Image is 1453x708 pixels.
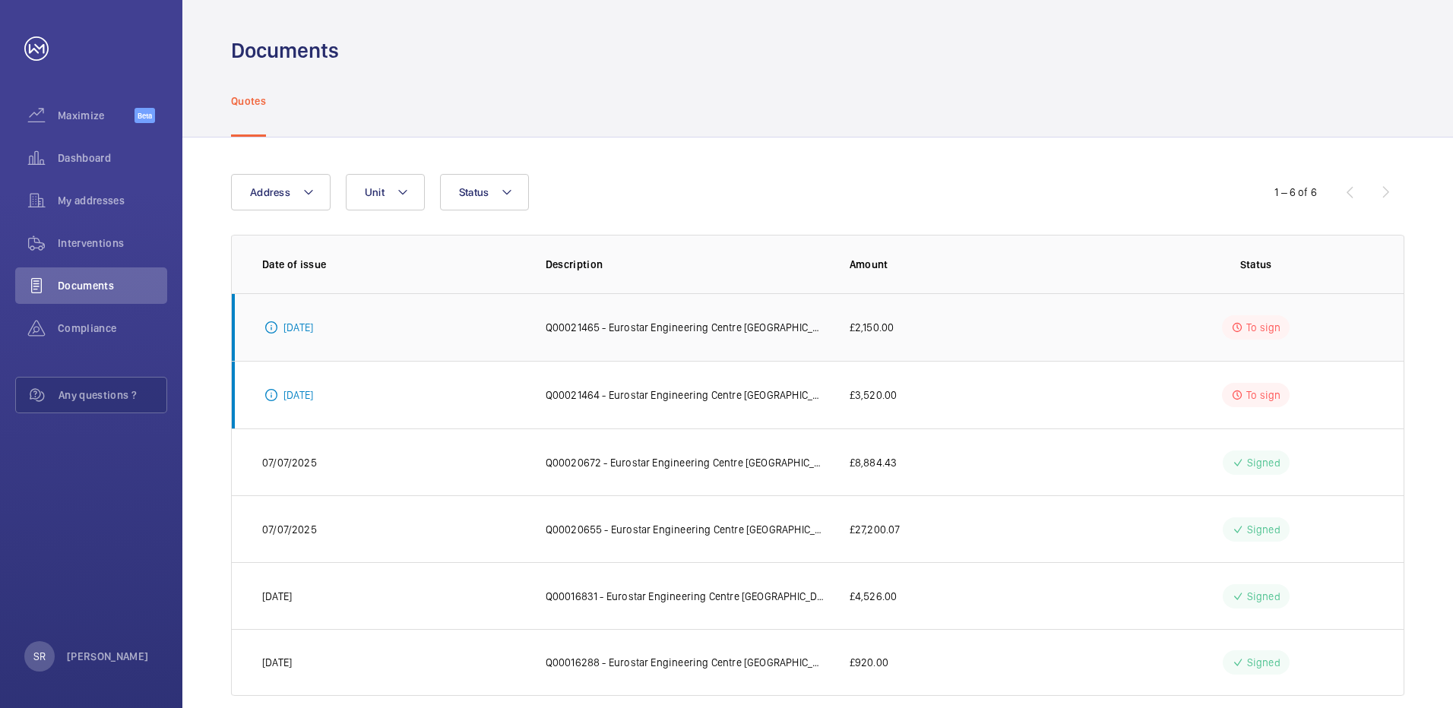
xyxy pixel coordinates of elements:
[231,174,331,210] button: Address
[1274,185,1317,200] div: 1 – 6 of 6
[262,655,292,670] p: [DATE]
[1138,257,1373,272] p: Status
[850,387,897,403] p: £3,520.00
[135,108,155,123] span: Beta
[1247,655,1280,670] p: Signed
[67,649,149,664] p: [PERSON_NAME]
[262,257,521,272] p: Date of issue
[262,589,292,604] p: [DATE]
[346,174,425,210] button: Unit
[546,589,825,604] p: Q00016831 - Eurostar Engineering Centre [GEOGRAPHIC_DATA][PERSON_NAME] TMD - Eurostar
[850,522,901,537] p: £27,200.07
[850,455,897,470] p: £8,884.43
[1247,522,1280,537] p: Signed
[283,387,313,403] p: [DATE]
[58,321,167,336] span: Compliance
[850,257,1115,272] p: Amount
[58,235,167,251] span: Interventions
[262,522,317,537] p: 07/07/2025
[850,655,888,670] p: £920.00
[1246,387,1280,403] p: To sign
[850,589,897,604] p: £4,526.00
[231,36,339,65] h1: Documents
[1247,589,1280,604] p: Signed
[58,278,167,293] span: Documents
[58,108,135,123] span: Maximize
[365,186,385,198] span: Unit
[283,320,313,335] p: [DATE]
[546,387,825,403] p: Q00021464 - Eurostar Engineering Centre [GEOGRAPHIC_DATA][PERSON_NAME] TMD - Eurostar
[850,320,894,335] p: £2,150.00
[1247,455,1280,470] p: Signed
[250,186,290,198] span: Address
[231,93,266,109] p: Quotes
[262,455,317,470] p: 07/07/2025
[459,186,489,198] span: Status
[59,387,166,403] span: Any questions ?
[546,320,825,335] p: Q00021465 - Eurostar Engineering Centre [GEOGRAPHIC_DATA][PERSON_NAME] TMD - Eurostar
[546,455,825,470] p: Q00020672 - Eurostar Engineering Centre [GEOGRAPHIC_DATA][PERSON_NAME] TMD - Eurostar Lift 2
[546,522,825,537] p: Q00020655 - Eurostar Engineering Centre [GEOGRAPHIC_DATA][PERSON_NAME] TMD - Eurostar
[58,193,167,208] span: My addresses
[1246,320,1280,335] p: To sign
[440,174,530,210] button: Status
[58,150,167,166] span: Dashboard
[546,257,825,272] p: Description
[546,655,825,670] p: Q00016288 - Eurostar Engineering Centre [GEOGRAPHIC_DATA][PERSON_NAME] TMD - Eurostar
[33,649,46,664] p: SR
